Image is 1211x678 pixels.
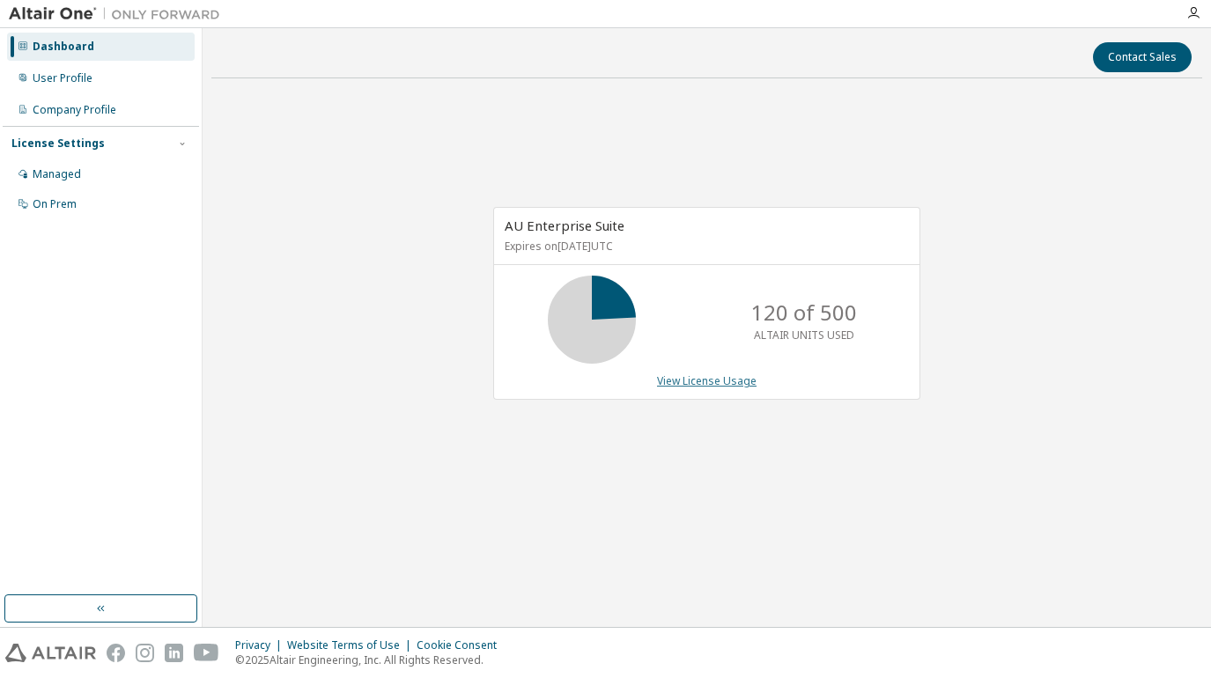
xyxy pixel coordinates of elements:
div: On Prem [33,197,77,211]
div: Cookie Consent [417,638,507,652]
div: User Profile [33,71,92,85]
span: AU Enterprise Suite [505,217,624,234]
img: altair_logo.svg [5,644,96,662]
img: instagram.svg [136,644,154,662]
div: Managed [33,167,81,181]
p: © 2025 Altair Engineering, Inc. All Rights Reserved. [235,652,507,667]
p: 120 of 500 [751,298,857,328]
img: linkedin.svg [165,644,183,662]
div: Privacy [235,638,287,652]
img: facebook.svg [107,644,125,662]
img: Altair One [9,5,229,23]
a: View License Usage [657,373,757,388]
div: Company Profile [33,103,116,117]
p: ALTAIR UNITS USED [754,328,854,343]
img: youtube.svg [194,644,219,662]
p: Expires on [DATE] UTC [505,239,905,254]
div: Dashboard [33,40,94,54]
div: License Settings [11,136,105,151]
button: Contact Sales [1093,42,1192,72]
div: Website Terms of Use [287,638,417,652]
